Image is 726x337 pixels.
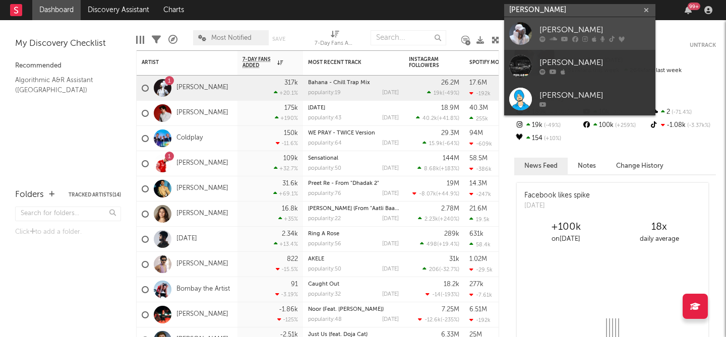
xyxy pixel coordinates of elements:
[606,158,674,174] button: Change History
[469,59,545,65] div: Spotify Monthly Listeners
[176,310,228,319] a: [PERSON_NAME]
[142,59,217,65] div: Artist
[438,191,458,197] span: +44.9 %
[418,316,459,323] div: ( )
[442,292,458,298] span: -193 %
[425,217,438,222] span: 2.23k
[685,6,692,14] button: 99+
[426,291,459,298] div: ( )
[441,130,459,137] div: 29.3M
[273,190,298,197] div: +69.1 %
[308,80,370,86] a: Bahana - Chill Trap Mix
[469,281,483,288] div: 277k
[690,40,716,50] button: Untrack
[176,159,228,168] a: [PERSON_NAME]
[614,123,636,128] span: +259 %
[308,231,339,237] a: Ring A Rose
[447,180,459,187] div: 19M
[382,115,399,121] div: [DATE]
[176,84,228,92] a: [PERSON_NAME]
[308,231,399,237] div: Ring A Rose
[168,25,177,54] div: A&R Pipeline
[308,282,399,287] div: Caught Out
[282,180,298,187] div: 31.6k
[524,201,590,211] div: [DATE]
[422,116,437,121] span: 40.2k
[432,292,441,298] span: -14
[469,155,488,162] div: 58.5M
[613,233,706,245] div: daily average
[419,191,436,197] span: -8.07k
[308,166,341,171] div: popularity: 50
[211,35,252,41] span: Most Notified
[469,80,487,86] div: 17.6M
[371,30,446,45] input: Search...
[308,90,341,96] div: popularity: 19
[444,231,459,237] div: 289k
[315,38,355,50] div: 7-Day Fans Added (7-Day Fans Added)
[427,242,437,247] span: 498
[308,130,399,136] div: WE PRAY - TWICE Version
[539,24,650,36] div: [PERSON_NAME]
[69,192,121,197] button: Tracked Artists(14)
[15,38,121,50] div: My Discovery Checklist
[382,166,399,171] div: [DATE]
[243,56,275,69] span: 7-Day Fans Added
[282,206,298,212] div: 16.8k
[444,91,458,96] span: -49 %
[504,4,655,17] input: Search for artists
[278,216,298,222] div: +35 %
[382,292,399,297] div: [DATE]
[427,90,459,96] div: ( )
[469,90,491,97] div: -192k
[308,206,399,212] div: Jalim Savkar (From "Aatli Baatmi Futlii") (Original Motion Picture Soundtrack)
[15,60,121,72] div: Recommended
[382,191,399,196] div: [DATE]
[275,115,298,121] div: +190 %
[15,207,121,221] input: Search for folders...
[613,221,706,233] div: 18 x
[308,181,399,186] div: Preet Re - From "Dhadak 2"
[284,80,298,86] div: 317k
[15,189,44,201] div: Folders
[308,266,341,272] div: popularity: 50
[15,226,121,238] div: Click to add a folder.
[539,57,650,69] div: [PERSON_NAME]
[429,141,443,147] span: 15.9k
[469,317,491,323] div: -192k
[519,221,613,233] div: +100k
[308,317,342,322] div: popularity: 48
[686,123,710,128] span: -3.37k %
[504,50,655,83] a: [PERSON_NAME]
[284,105,298,111] div: 175k
[308,256,399,262] div: AKELE
[152,25,161,54] div: Filters
[418,216,459,222] div: ( )
[469,306,487,313] div: 6.51M
[434,91,443,96] span: 19k
[568,158,606,174] button: Notes
[444,281,459,288] div: 18.2k
[441,206,459,212] div: 2.78M
[504,17,655,50] a: [PERSON_NAME]
[308,59,384,65] div: Most Recent Track
[441,105,459,111] div: 18.9M
[425,317,441,323] span: -12.6k
[542,123,561,128] span: -49 %
[272,36,285,42] button: Save
[441,166,458,172] span: +183 %
[308,105,325,111] a: [DATE]
[382,141,399,146] div: [DATE]
[308,307,384,312] a: Noor (Feat. [PERSON_NAME])
[315,25,355,54] div: 7-Day Fans Added (7-Day Fans Added)
[439,242,458,247] span: +19.4 %
[422,266,459,273] div: ( )
[424,166,439,172] span: 8.68k
[308,307,399,312] div: Noor (Feat. Shehnaaz Gill)
[176,235,197,243] a: [DATE]
[542,136,561,142] span: +10 %
[441,267,458,273] span: -32.7 %
[539,90,650,102] div: [PERSON_NAME]
[469,241,491,248] div: 58.4k
[382,317,399,322] div: [DATE]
